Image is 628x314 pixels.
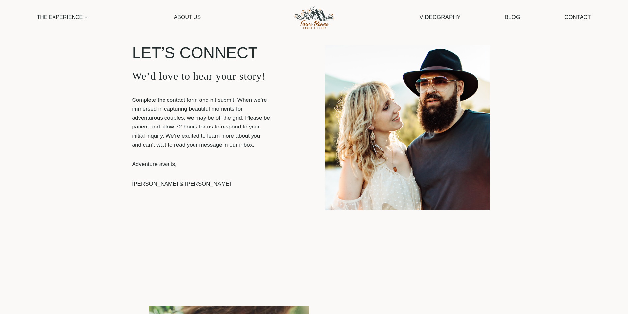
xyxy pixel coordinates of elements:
a: The Experience [34,10,91,25]
p: [PERSON_NAME] & [PERSON_NAME] [132,179,271,188]
p: Complete the contact form and hit submit! When we’re immersed in capturing beautiful moments for ... [132,96,271,149]
nav: Primary [34,10,204,25]
a: Blog [501,9,524,26]
img: Tami Renae Photo & Films Logo [287,4,341,31]
nav: Secondary [416,9,594,26]
a: Videography [416,9,464,26]
a: About Us [171,10,204,25]
p: Adventure awaits, [132,160,271,169]
span: The Experience [37,13,88,22]
a: Contact [561,9,594,26]
h4: We’d love to hear your story! [132,69,271,90]
h1: LET’S CONNECT [132,45,271,61]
